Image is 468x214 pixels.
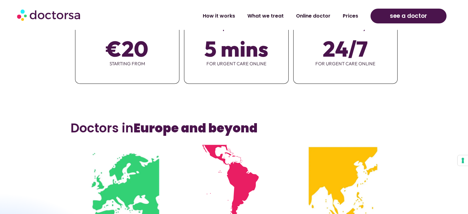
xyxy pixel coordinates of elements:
[134,119,258,137] b: Europe and beyond
[75,57,179,70] span: starting from
[106,40,148,57] span: €20
[294,57,397,70] span: for urgent care online
[184,57,288,70] span: for urgent care online
[390,11,427,21] span: see a doctor
[458,155,468,166] button: Your consent preferences for tracking technologies
[290,9,337,23] a: Online doctor
[204,40,268,57] span: 5 mins
[123,9,364,23] nav: Menu
[337,9,364,23] a: Prices
[197,9,241,23] a: How it works
[241,9,290,23] a: What we treat
[370,9,446,23] a: see a doctor
[323,40,368,57] span: 24/7
[70,121,398,135] h3: Doctors in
